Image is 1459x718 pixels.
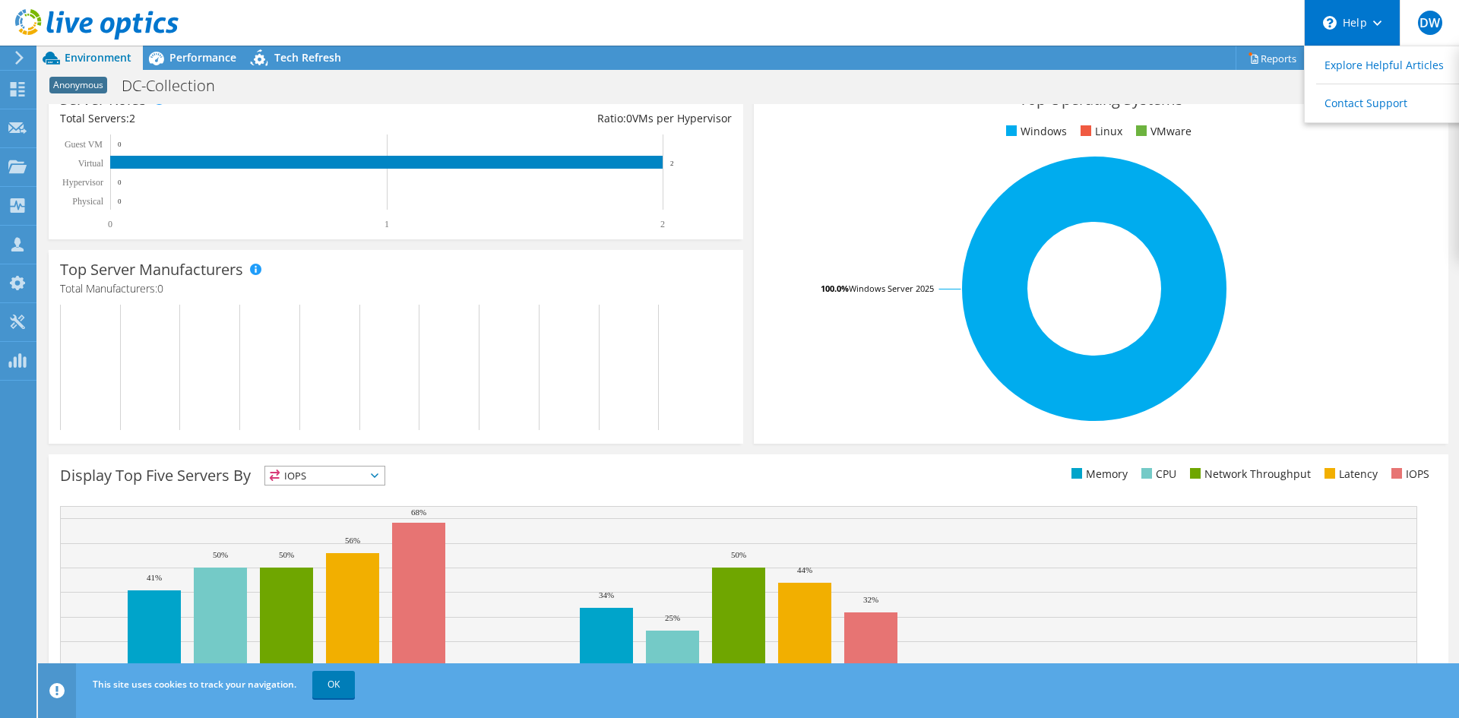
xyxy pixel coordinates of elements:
[345,536,360,545] text: 56%
[62,177,103,188] text: Hypervisor
[1132,123,1192,140] li: VMware
[60,261,243,278] h3: Top Server Manufacturers
[60,110,396,127] div: Total Servers:
[396,110,732,127] div: Ratio: VMs per Hypervisor
[108,219,112,229] text: 0
[385,219,389,229] text: 1
[312,671,355,698] a: OK
[60,280,732,297] h4: Total Manufacturers:
[213,550,228,559] text: 50%
[118,198,122,205] text: 0
[72,196,103,207] text: Physical
[821,283,849,294] tspan: 100.0%
[1186,466,1311,482] li: Network Throughput
[1068,466,1128,482] li: Memory
[115,77,239,94] h1: DC-Collection
[1138,466,1176,482] li: CPU
[65,139,103,150] text: Guest VM
[411,508,426,517] text: 68%
[731,550,746,559] text: 50%
[626,111,632,125] span: 0
[670,160,674,167] text: 2
[147,573,162,582] text: 41%
[169,50,236,65] span: Performance
[797,565,812,574] text: 44%
[1323,16,1337,30] svg: \n
[118,141,122,148] text: 0
[129,111,135,125] span: 2
[60,91,147,108] h3: Server Roles
[1236,46,1309,70] a: Reports
[1321,466,1378,482] li: Latency
[65,50,131,65] span: Environment
[665,613,680,622] text: 25%
[1077,123,1122,140] li: Linux
[279,550,294,559] text: 50%
[78,158,104,169] text: Virtual
[265,467,385,485] span: IOPS
[660,219,665,229] text: 2
[765,91,1437,108] h3: Top Operating Systems
[93,678,296,691] span: This site uses cookies to track your navigation.
[118,179,122,186] text: 0
[1002,123,1067,140] li: Windows
[274,50,341,65] span: Tech Refresh
[849,283,934,294] tspan: Windows Server 2025
[1418,11,1442,35] span: DW
[157,281,163,296] span: 0
[49,77,107,93] span: Anonymous
[1388,466,1429,482] li: IOPS
[599,590,614,599] text: 34%
[863,595,878,604] text: 32%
